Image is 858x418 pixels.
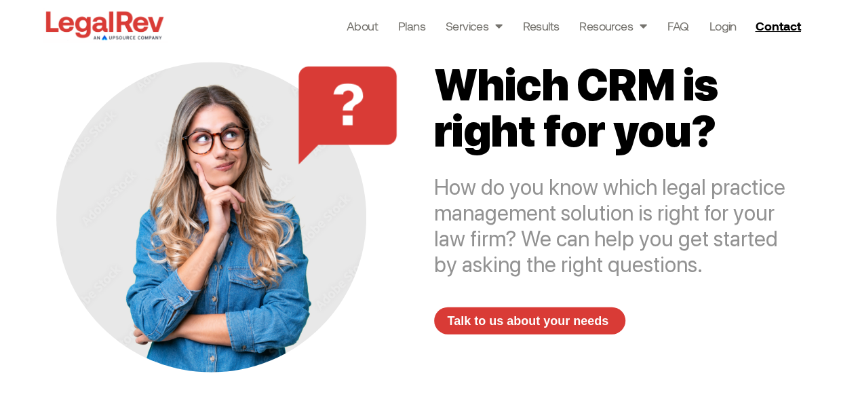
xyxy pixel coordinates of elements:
[447,315,608,327] span: Talk to us about your needs
[579,16,646,35] a: Resources
[667,16,688,35] a: FAQ
[434,62,802,153] h2: Which CRM is right for you?
[446,16,503,35] a: Services
[522,16,559,35] a: Results
[749,15,809,37] a: Contact
[709,16,736,35] a: Login
[398,16,425,35] a: Plans
[347,16,378,35] a: About
[347,16,737,35] nav: Menu
[755,20,800,32] span: Contact
[434,307,626,335] a: Talk to us about your needs
[434,174,802,278] p: How do you know which legal practice management solution is right for your law firm? We can help ...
